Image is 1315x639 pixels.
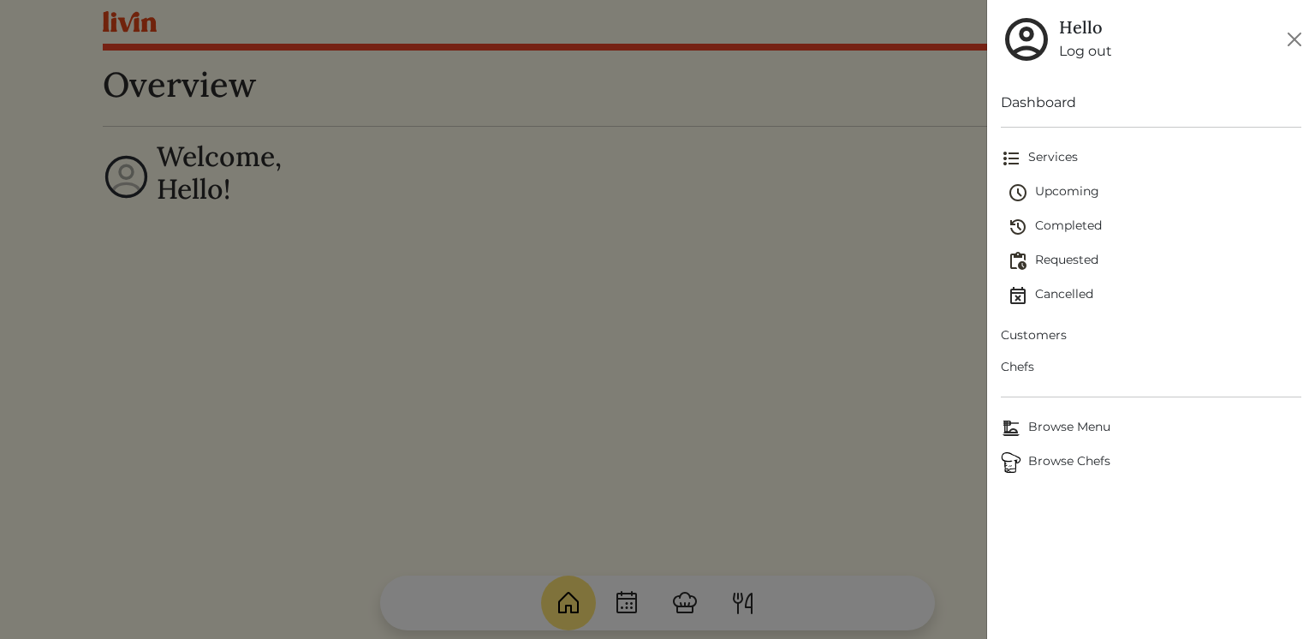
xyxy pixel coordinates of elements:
[1001,326,1301,344] span: Customers
[1001,452,1021,473] img: Browse Chefs
[1001,418,1021,439] img: Browse Menu
[1001,358,1301,376] span: Chefs
[1059,17,1112,38] h5: Hello
[1001,411,1301,445] a: Browse MenuBrowse Menu
[1001,445,1301,480] a: ChefsBrowse Chefs
[1008,244,1301,278] a: Requested
[1008,182,1028,203] img: schedule-fa401ccd6b27cf58db24c3bb5584b27dcd8bd24ae666a918e1c6b4ae8c451a22.svg
[1281,26,1308,53] button: Close
[1001,452,1301,473] span: Browse Chefs
[1001,141,1301,176] a: Services
[1008,251,1301,272] span: Requested
[1008,176,1301,210] a: Upcoming
[1008,285,1301,306] span: Cancelled
[1008,182,1301,203] span: Upcoming
[1008,285,1028,306] img: event_cancelled-67e280bd0a9e072c26133efab016668ee6d7272ad66fa3c7eb58af48b074a3a4.svg
[1008,278,1301,313] a: Cancelled
[1001,351,1301,383] a: Chefs
[1001,418,1301,439] span: Browse Menu
[1001,148,1301,169] span: Services
[1059,41,1112,62] a: Log out
[1008,251,1028,272] img: pending_actions-fd19ce2ea80609cc4d7bbea353f93e2f363e46d0f816104e4e0650fdd7f915cf.svg
[1008,217,1028,237] img: history-2b446bceb7e0f53b931186bf4c1776ac458fe31ad3b688388ec82af02103cd45.svg
[1008,217,1301,237] span: Completed
[1008,210,1301,244] a: Completed
[1001,14,1052,65] img: user_account-e6e16d2ec92f44fc35f99ef0dc9cddf60790bfa021a6ecb1c896eb5d2907b31c.svg
[1001,319,1301,351] a: Customers
[1001,93,1301,113] a: Dashboard
[1001,148,1021,169] img: format_list_bulleted-ebc7f0161ee23162107b508e562e81cd567eeab2455044221954b09d19068e74.svg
